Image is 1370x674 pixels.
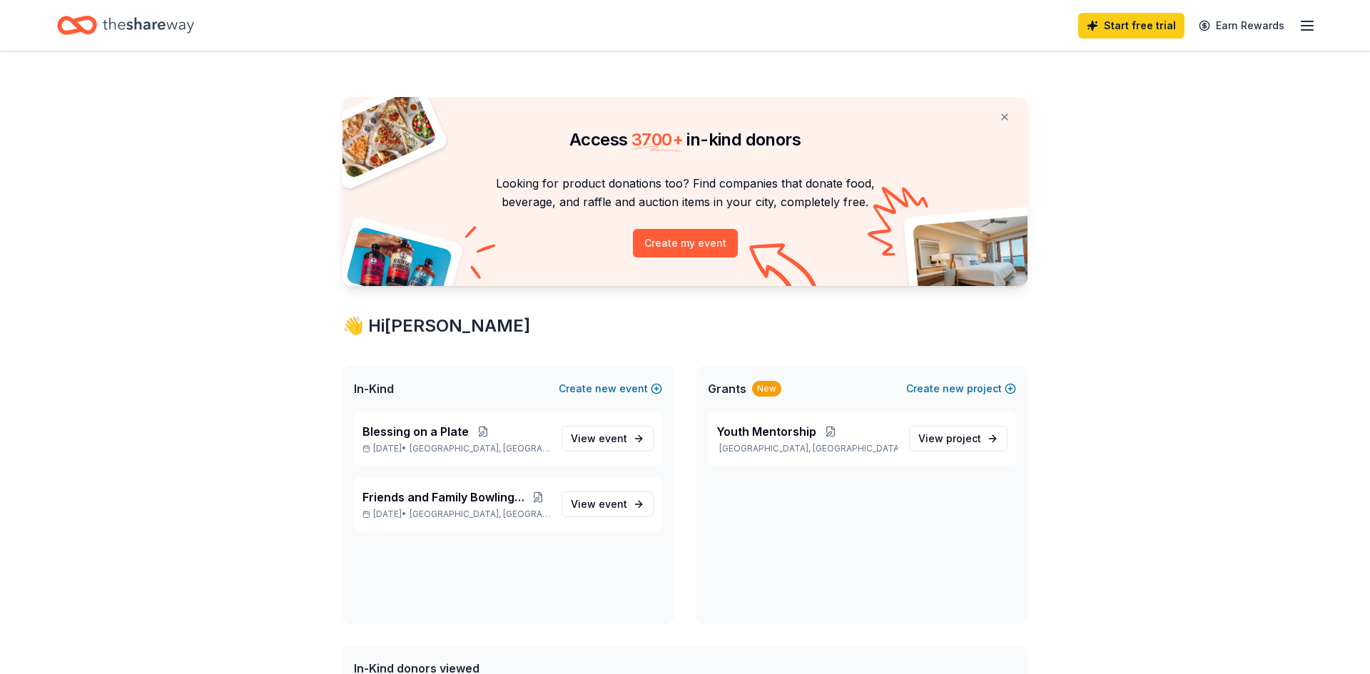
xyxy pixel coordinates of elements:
span: Friends and Family Bowling Event [362,489,525,506]
p: [DATE] • [362,443,550,454]
span: event [599,432,627,444]
p: [GEOGRAPHIC_DATA], [GEOGRAPHIC_DATA] [716,443,898,454]
img: Curvy arrow [749,243,821,297]
p: Looking for product donations too? Find companies that donate food, beverage, and raffle and auct... [360,174,1010,212]
span: Blessing on a Plate [362,423,469,440]
span: new [943,380,964,397]
span: Youth Mentorship [716,423,816,440]
span: View [571,430,627,447]
div: 👋 Hi [PERSON_NAME] [342,315,1027,337]
a: View event [562,426,654,451]
button: Createnewevent [559,380,662,397]
span: Access in-kind donors [569,129,801,150]
span: View [571,496,627,513]
span: View [918,430,981,447]
span: [GEOGRAPHIC_DATA], [GEOGRAPHIC_DATA] [410,509,550,520]
img: Pizza [327,88,438,180]
p: [DATE] • [362,509,550,520]
a: View project [909,426,1008,451]
span: 3700 + [631,129,683,150]
a: Earn Rewards [1190,13,1293,39]
span: Grants [708,380,746,397]
a: Start free trial [1078,13,1184,39]
button: Create my event [633,229,738,257]
span: event [599,498,627,510]
span: [GEOGRAPHIC_DATA], [GEOGRAPHIC_DATA] [410,443,550,454]
span: new [595,380,616,397]
span: project [946,432,981,444]
a: View event [562,491,654,517]
a: Home [57,9,194,42]
button: Createnewproject [906,380,1016,397]
span: In-Kind [354,380,394,397]
div: New [752,381,781,397]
